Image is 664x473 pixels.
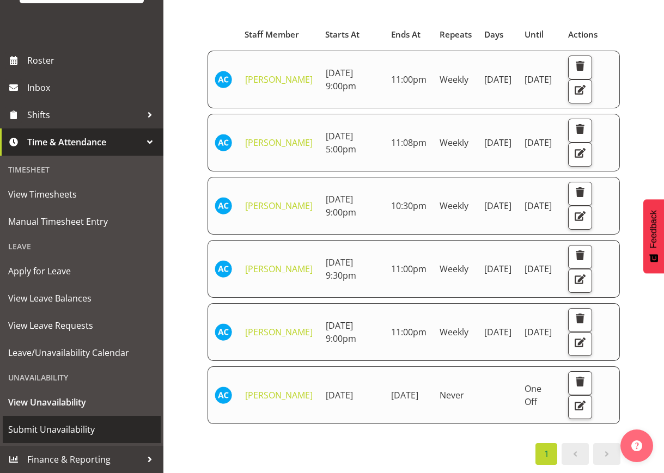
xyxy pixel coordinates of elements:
[3,416,161,443] a: Submit Unavailability
[27,79,158,96] span: Inbox
[8,317,155,334] span: View Leave Requests
[27,451,142,468] span: Finance & Reporting
[326,130,356,155] span: [DATE] 5:00pm
[215,323,232,341] img: abbey-craib10174.jpg
[391,389,418,401] span: [DATE]
[440,28,472,41] span: Repeats
[3,235,161,257] div: Leave
[27,107,142,123] span: Shifts
[3,312,161,339] a: View Leave Requests
[484,28,503,41] span: Days
[8,213,155,230] span: Manual Timesheet Entry
[245,263,313,275] a: [PERSON_NAME]
[215,260,232,278] img: abbey-craib10174.jpg
[525,263,552,275] span: [DATE]
[391,263,427,275] span: 11:00pm
[326,320,356,345] span: [DATE] 9:00pm
[3,389,161,416] a: View Unavailability
[325,28,360,41] span: Starts At
[245,73,313,85] a: [PERSON_NAME]
[568,56,592,79] button: Delete Unavailability
[525,326,552,338] span: [DATE]
[391,73,427,85] span: 11:00pm
[8,186,155,202] span: View Timesheets
[8,394,155,410] span: View Unavailability
[568,269,592,293] button: Edit Unavailability
[568,119,592,143] button: Delete Unavailability
[3,366,161,389] div: Unavailability
[215,386,232,404] img: abbey-craib10174.jpg
[440,263,468,275] span: Weekly
[391,137,427,149] span: 11:08pm
[440,326,468,338] span: Weekly
[440,200,468,212] span: Weekly
[245,137,313,149] a: [PERSON_NAME]
[649,210,659,248] span: Feedback
[215,134,232,151] img: abbey-craib10174.jpg
[568,182,592,206] button: Delete Unavailability
[391,326,427,338] span: 11:00pm
[8,290,155,306] span: View Leave Balances
[245,326,313,338] a: [PERSON_NAME]
[568,245,592,269] button: Delete Unavailability
[3,339,161,366] a: Leave/Unavailability Calendar
[3,181,161,208] a: View Timesheets
[3,285,161,312] a: View Leave Balances
[8,263,155,279] span: Apply for Leave
[643,199,664,273] button: Feedback - Show survey
[3,257,161,285] a: Apply for Leave
[245,389,313,401] a: [PERSON_NAME]
[245,200,313,212] a: [PERSON_NAME]
[326,389,353,401] span: [DATE]
[525,383,541,408] span: One Off
[215,197,232,214] img: abbey-craib10174.jpg
[8,345,155,361] span: Leave/Unavailability Calendar
[440,389,464,401] span: Never
[568,308,592,332] button: Delete Unavailability
[568,206,592,230] button: Edit Unavailability
[391,200,427,212] span: 10:30pm
[245,28,299,41] span: Staff Member
[3,158,161,181] div: Timesheet
[568,332,592,356] button: Edit Unavailability
[631,440,642,451] img: help-xxl-2.png
[525,137,552,149] span: [DATE]
[484,263,511,275] span: [DATE]
[568,79,592,103] button: Edit Unavailability
[484,73,511,85] span: [DATE]
[525,73,552,85] span: [DATE]
[326,67,356,92] span: [DATE] 9:00pm
[27,134,142,150] span: Time & Attendance
[27,52,158,69] span: Roster
[391,28,421,41] span: Ends At
[484,326,511,338] span: [DATE]
[568,395,592,419] button: Edit Unavailability
[484,137,511,149] span: [DATE]
[440,73,468,85] span: Weekly
[484,200,511,212] span: [DATE]
[568,28,598,41] span: Actions
[8,421,155,438] span: Submit Unavailability
[525,200,552,212] span: [DATE]
[215,71,232,88] img: abbey-craib10174.jpg
[3,208,161,235] a: Manual Timesheet Entry
[326,193,356,218] span: [DATE] 9:00pm
[440,137,468,149] span: Weekly
[568,371,592,395] button: Delete Unavailability
[568,143,592,167] button: Edit Unavailability
[525,28,544,41] span: Until
[326,256,356,281] span: [DATE] 9:30pm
